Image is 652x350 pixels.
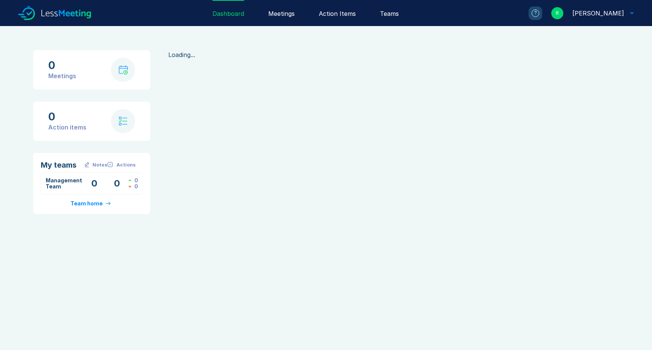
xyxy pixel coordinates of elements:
[551,7,563,19] div: R
[106,202,111,205] img: arrow-right-primary.svg
[128,177,138,183] div: Actions Closed this Week
[118,65,128,75] img: calendar-with-clock.svg
[48,59,76,71] div: 0
[168,50,619,59] div: Loading...
[92,162,107,168] div: Notes
[572,9,624,18] div: Richard Rust
[128,179,131,182] img: caret-up-green.svg
[48,71,76,80] div: Meetings
[117,162,135,168] div: Actions
[520,6,542,20] a: ?
[119,117,128,126] img: check-list.svg
[46,177,82,190] a: Management Team
[532,9,539,17] div: ?
[71,200,113,207] a: Team home
[128,185,131,188] img: caret-down-red.svg
[106,177,128,190] div: Open Action Items
[48,123,86,132] div: Action items
[83,177,106,190] div: Meetings with Notes this Week
[48,111,86,123] div: 0
[71,200,103,207] div: Team home
[128,183,138,190] div: Actions Assigned this Week
[134,183,138,190] div: 0
[134,177,138,183] div: 0
[41,160,83,170] div: My teams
